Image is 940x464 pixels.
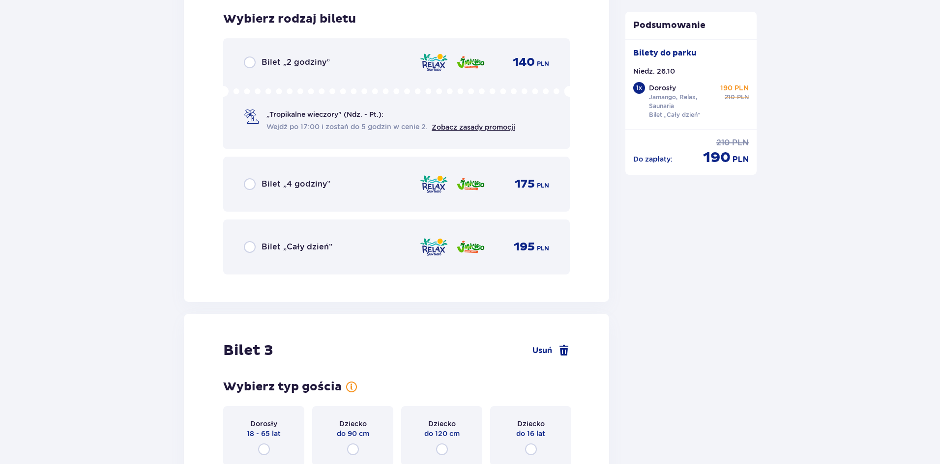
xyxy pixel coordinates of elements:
[266,109,383,119] p: „Tropikalne wieczory" (Ndz. - Pt.):
[725,93,735,102] p: 210
[456,52,485,73] img: zone logo
[716,137,730,148] p: 210
[737,93,749,102] p: PLN
[339,419,367,429] p: Dziecko
[432,123,515,131] a: Zobacz zasady promocji
[537,181,549,190] p: PLN
[262,57,330,68] p: Bilet „2 godziny”
[456,237,485,257] img: zone logo
[720,83,749,93] p: 190 PLN
[223,341,273,360] p: Bilet 3
[703,148,731,167] p: 190
[537,244,549,253] p: PLN
[532,345,570,356] a: Usuń
[419,237,448,257] img: zone logo
[424,429,460,438] p: do 120 cm
[733,154,749,165] p: PLN
[337,429,369,438] p: do 90 cm
[732,137,749,148] p: PLN
[537,59,549,68] p: PLN
[223,380,342,394] p: Wybierz typ gościa
[262,179,330,190] p: Bilet „4 godziny”
[633,48,697,58] p: Bilety do parku
[456,174,485,194] img: zone logo
[633,66,675,76] p: Niedz. 26.10
[250,419,277,429] p: Dorosły
[516,429,545,438] p: do 16 lat
[649,83,676,93] p: Dorosły
[428,419,456,429] p: Dziecko
[625,20,757,31] p: Podsumowanie
[419,52,448,73] img: zone logo
[262,242,332,252] p: Bilet „Cały dzień”
[633,82,645,94] div: 1 x
[223,12,356,27] p: Wybierz rodzaj biletu
[266,122,428,132] span: Wejdź po 17:00 i zostań do 5 godzin w cenie 2.
[247,429,281,438] p: 18 - 65 lat
[633,154,673,164] p: Do zapłaty :
[532,345,552,356] span: Usuń
[649,93,717,110] p: Jamango, Relax, Saunaria
[514,240,535,254] p: 195
[517,419,545,429] p: Dziecko
[419,174,448,194] img: zone logo
[649,110,701,119] p: Bilet „Cały dzień”
[513,55,535,70] p: 140
[515,177,535,191] p: 175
